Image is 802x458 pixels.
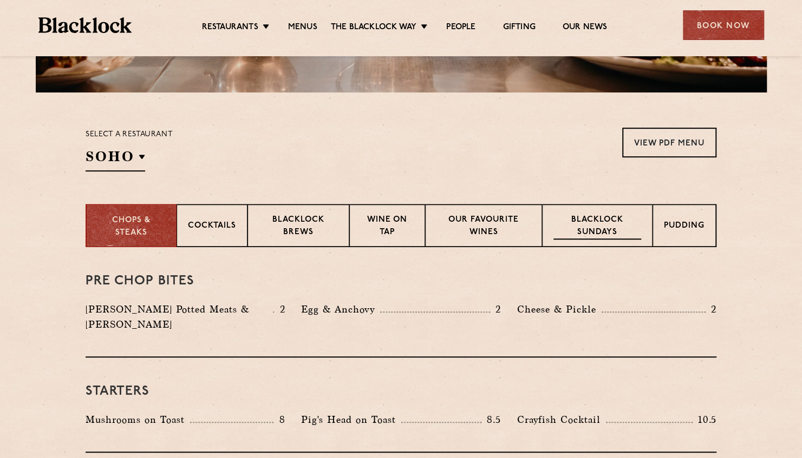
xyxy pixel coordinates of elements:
p: Blacklock Sundays [553,214,641,240]
img: BL_Textured_Logo-footer-cropped.svg [38,17,132,33]
p: Cheese & Pickle [517,302,602,317]
a: Gifting [503,22,535,34]
p: Our favourite wines [436,214,530,240]
p: Pudding [664,220,705,234]
p: Egg & Anchovy [301,302,380,317]
a: Menus [288,22,317,34]
p: 8 [273,413,285,427]
h3: Pre Chop Bites [86,274,716,288]
p: 10.5 [693,413,716,427]
a: Our News [563,22,608,34]
a: The Blacklock Way [331,22,416,34]
p: Cocktails [188,220,236,234]
p: Wine on Tap [361,214,414,240]
p: Select a restaurant [86,128,173,142]
h3: Starters [86,384,716,399]
a: View PDF Menu [622,128,716,157]
h2: SOHO [86,147,145,171]
p: Pig's Head on Toast [301,412,401,427]
p: 2 [706,302,716,316]
p: 2 [274,302,285,316]
p: Mushrooms on Toast [86,412,190,427]
p: [PERSON_NAME] Potted Meats & [PERSON_NAME] [86,302,273,332]
p: 2 [490,302,501,316]
p: Blacklock Brews [259,214,338,240]
a: Restaurants [202,22,258,34]
p: Chops & Steaks [97,215,165,239]
p: 8.5 [481,413,501,427]
p: Crayfish Cocktail [517,412,606,427]
a: People [446,22,475,34]
div: Book Now [683,10,764,40]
